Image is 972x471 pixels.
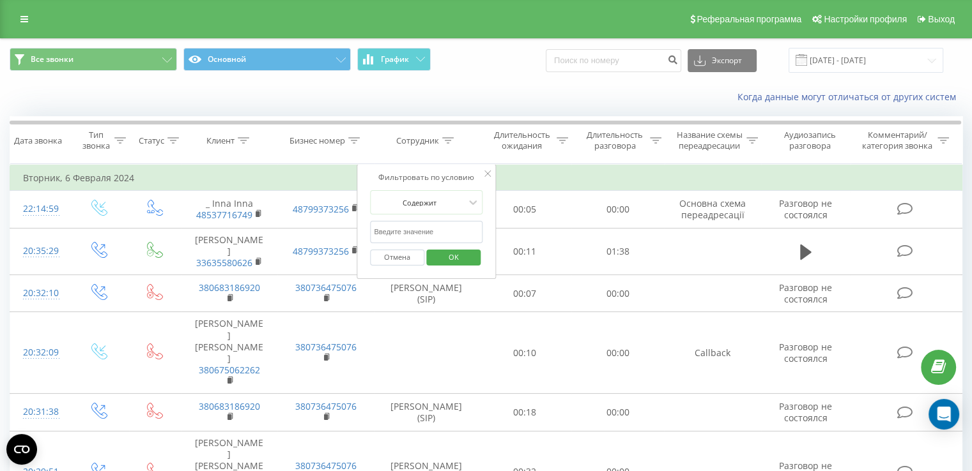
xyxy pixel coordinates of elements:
div: Бизнес номер [289,135,345,146]
a: 380736475076 [295,341,357,353]
td: 00:00 [571,312,664,394]
button: Отмена [370,250,424,265]
a: 380683186920 [199,400,260,412]
a: 48799373256 [293,245,349,257]
button: Open CMP widget [6,434,37,465]
div: Open Intercom Messenger [929,399,959,430]
div: Комментарий/категория звонка [860,130,934,151]
td: [PERSON_NAME] [181,228,277,275]
td: [PERSON_NAME] (SIP) [374,394,479,431]
button: График [357,48,431,71]
div: 20:32:10 [23,281,57,306]
a: 380683186920 [199,281,260,294]
td: 00:05 [479,191,571,228]
button: Основной [183,48,351,71]
div: 22:14:59 [23,197,57,221]
div: Длительность ожидания [490,130,554,151]
div: Сотрудник [396,135,439,146]
button: Экспорт [688,49,757,72]
div: Название схемы переадресации [676,130,743,151]
div: 20:35:29 [23,239,57,264]
div: Фильтровать по условию [370,171,482,184]
td: 00:00 [571,394,664,431]
td: 00:00 [571,191,664,228]
span: Выход [928,14,955,24]
div: Клиент [206,135,235,146]
span: Разговор не состоялся [779,281,832,305]
td: [PERSON_NAME] [PERSON_NAME] [181,312,277,394]
span: График [381,55,409,64]
td: Вторник, 6 Февраля 2024 [10,165,962,191]
td: 01:38 [571,228,664,275]
div: Аудиозапись разговора [773,130,847,151]
span: Реферальная программа [697,14,801,24]
div: Дата звонка [14,135,62,146]
div: 20:31:38 [23,400,57,424]
td: Основна схема переадресації [664,191,760,228]
td: 00:11 [479,228,571,275]
span: Разговор не состоялся [779,341,832,364]
input: Поиск по номеру [546,49,681,72]
span: Разговор не состоялся [779,197,832,221]
a: 48799373256 [293,203,349,215]
a: 380736475076 [295,281,357,294]
td: Callback [664,312,760,394]
a: 380675062262 [199,364,260,376]
div: 20:32:09 [23,340,57,365]
a: 33635580626 [196,257,252,269]
input: Введите значение [370,221,482,243]
div: Тип звонка [81,130,111,151]
span: OK [436,247,472,267]
td: [PERSON_NAME] (SIP) [374,275,479,312]
td: 00:07 [479,275,571,312]
span: Настройки профиля [824,14,907,24]
a: 48537716749 [196,209,252,221]
a: 380736475076 [295,400,357,412]
td: 00:18 [479,394,571,431]
button: Все звонки [10,48,177,71]
div: Статус [139,135,164,146]
a: Когда данные могут отличаться от других систем [737,91,962,103]
div: Длительность разговора [583,130,647,151]
span: Разговор не состоялся [779,400,832,424]
td: 00:10 [479,312,571,394]
span: Все звонки [31,54,73,64]
td: _ Inna Inna [181,191,277,228]
button: OK [426,250,481,265]
td: 00:00 [571,275,664,312]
